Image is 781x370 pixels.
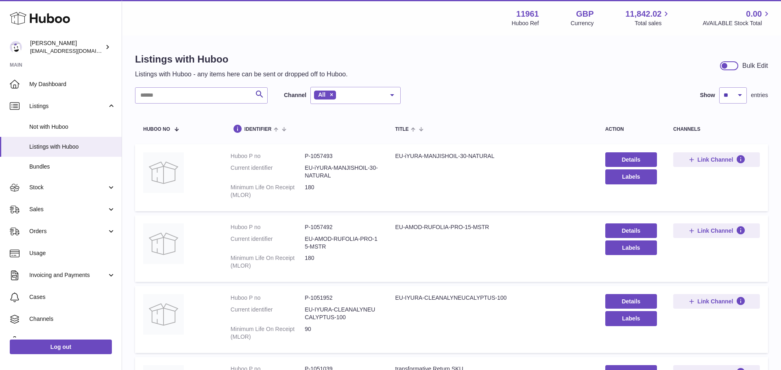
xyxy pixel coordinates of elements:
dt: Minimum Life On Receipt (MLOR) [231,184,305,199]
span: Link Channel [698,156,733,163]
span: Listings [29,102,107,110]
span: All [318,91,325,98]
span: identifier [244,127,272,132]
span: entries [751,91,768,99]
dt: Minimum Life On Receipt (MLOR) [231,325,305,341]
a: 0.00 AVAILABLE Stock Total [702,9,771,27]
span: 0.00 [746,9,762,19]
dd: P-1051952 [305,294,379,302]
div: EU-iYURA-MANJISHOIL-30-NATURAL [395,152,589,160]
span: 11,842.02 [625,9,661,19]
div: Currency [571,19,594,27]
dd: P-1057492 [305,223,379,231]
span: Settings [29,337,116,345]
button: Labels [605,169,657,184]
div: [PERSON_NAME] [30,39,103,55]
dt: Huboo P no [231,223,305,231]
label: Channel [284,91,306,99]
div: action [605,127,657,132]
dd: EU-IYURA-CLEANALYNEUCALYPTUS-100 [305,306,379,321]
dt: Current identifier [231,306,305,321]
img: EU-iYURA-MANJISHOIL-30-NATURAL [143,152,184,193]
h1: Listings with Huboo [135,53,348,66]
span: Huboo no [143,127,170,132]
a: Details [605,152,657,167]
span: Link Channel [698,227,733,234]
dt: Huboo P no [231,152,305,160]
dd: P-1057493 [305,152,379,160]
span: Usage [29,249,116,257]
a: Details [605,294,657,309]
span: Channels [29,315,116,323]
span: Link Channel [698,298,733,305]
img: internalAdmin-11961@internal.huboo.com [10,41,22,53]
span: Cases [29,293,116,301]
dd: EU-iYURA-MANJISHOIL-30-NATURAL [305,164,379,180]
p: Listings with Huboo - any items here can be sent or dropped off to Huboo. [135,70,348,79]
button: Link Channel [673,294,760,309]
span: Bundles [29,163,116,171]
dt: Minimum Life On Receipt (MLOR) [231,254,305,270]
span: My Dashboard [29,80,116,88]
button: Link Channel [673,223,760,238]
dt: Current identifier [231,235,305,251]
button: Labels [605,311,657,326]
a: Details [605,223,657,238]
div: Huboo Ref [512,19,539,27]
span: title [395,127,408,132]
div: Bulk Edit [742,61,768,70]
span: [EMAIL_ADDRESS][DOMAIN_NAME] [30,48,120,54]
strong: GBP [576,9,593,19]
div: channels [673,127,760,132]
button: Labels [605,240,657,255]
a: Log out [10,340,112,354]
span: Listings with Huboo [29,143,116,151]
span: Invoicing and Payments [29,271,107,279]
img: EU-IYURA-CLEANALYNEUCALYPTUS-100 [143,294,184,335]
dd: 180 [305,184,379,199]
dt: Current identifier [231,164,305,180]
span: Sales [29,206,107,213]
strong: 11961 [516,9,539,19]
div: EU-AMOD-RUFOLIA-PRO-15-MSTR [395,223,589,231]
span: Not with Huboo [29,123,116,131]
a: 11,842.02 Total sales [625,9,671,27]
img: EU-AMOD-RUFOLIA-PRO-15-MSTR [143,223,184,264]
span: Total sales [635,19,671,27]
div: EU-IYURA-CLEANALYNEUCALYPTUS-100 [395,294,589,302]
dd: 90 [305,325,379,341]
span: Orders [29,227,107,235]
dd: 180 [305,254,379,270]
dd: EU-AMOD-RUFOLIA-PRO-15-MSTR [305,235,379,251]
span: Stock [29,184,107,191]
label: Show [700,91,715,99]
dt: Huboo P no [231,294,305,302]
span: AVAILABLE Stock Total [702,19,771,27]
button: Link Channel [673,152,760,167]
